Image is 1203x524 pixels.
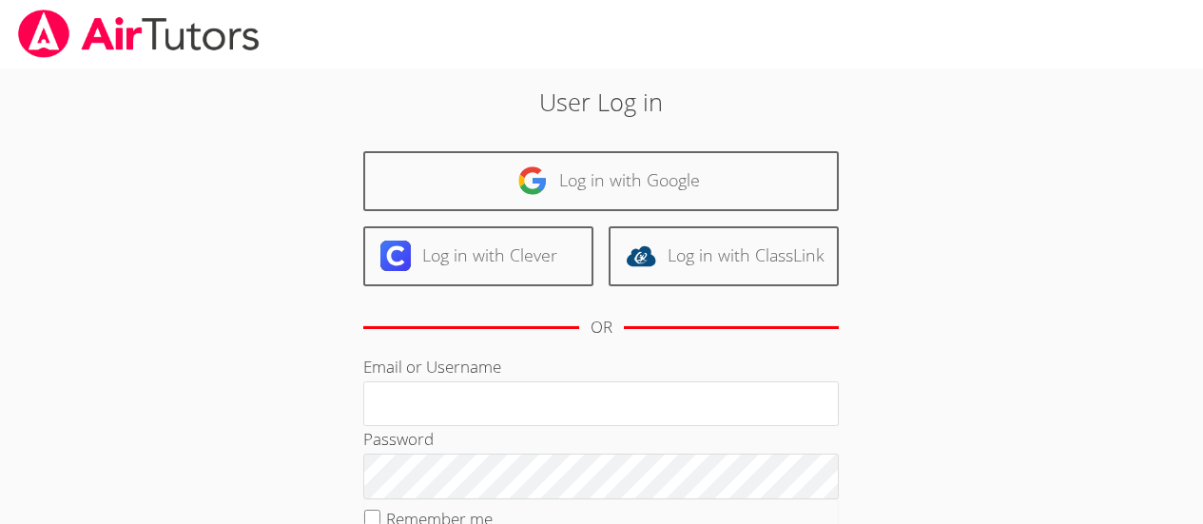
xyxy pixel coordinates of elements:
[591,314,612,341] div: OR
[363,356,501,378] label: Email or Username
[517,165,548,196] img: google-logo-50288ca7cdecda66e5e0955fdab243c47b7ad437acaf1139b6f446037453330a.svg
[609,226,839,286] a: Log in with ClassLink
[363,428,434,450] label: Password
[277,84,926,120] h2: User Log in
[363,151,839,211] a: Log in with Google
[626,241,656,271] img: classlink-logo-d6bb404cc1216ec64c9a2012d9dc4662098be43eaf13dc465df04b49fa7ab582.svg
[363,226,593,286] a: Log in with Clever
[380,241,411,271] img: clever-logo-6eab21bc6e7a338710f1a6ff85c0baf02591cd810cc4098c63d3a4b26e2feb20.svg
[16,10,262,58] img: airtutors_banner-c4298cdbf04f3fff15de1276eac7730deb9818008684d7c2e4769d2f7ddbe033.png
